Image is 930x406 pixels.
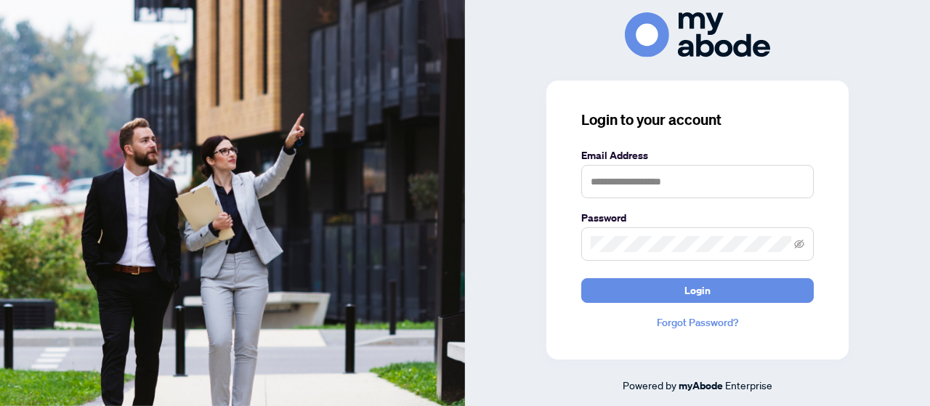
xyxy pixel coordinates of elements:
span: Enterprise [725,378,772,391]
label: Password [581,210,814,226]
button: Login [581,278,814,303]
a: myAbode [679,378,723,394]
span: Login [684,279,711,302]
h3: Login to your account [581,110,814,130]
img: ma-logo [625,12,770,57]
label: Email Address [581,147,814,163]
span: eye-invisible [794,239,804,249]
a: Forgot Password? [581,314,814,330]
span: Powered by [623,378,676,391]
